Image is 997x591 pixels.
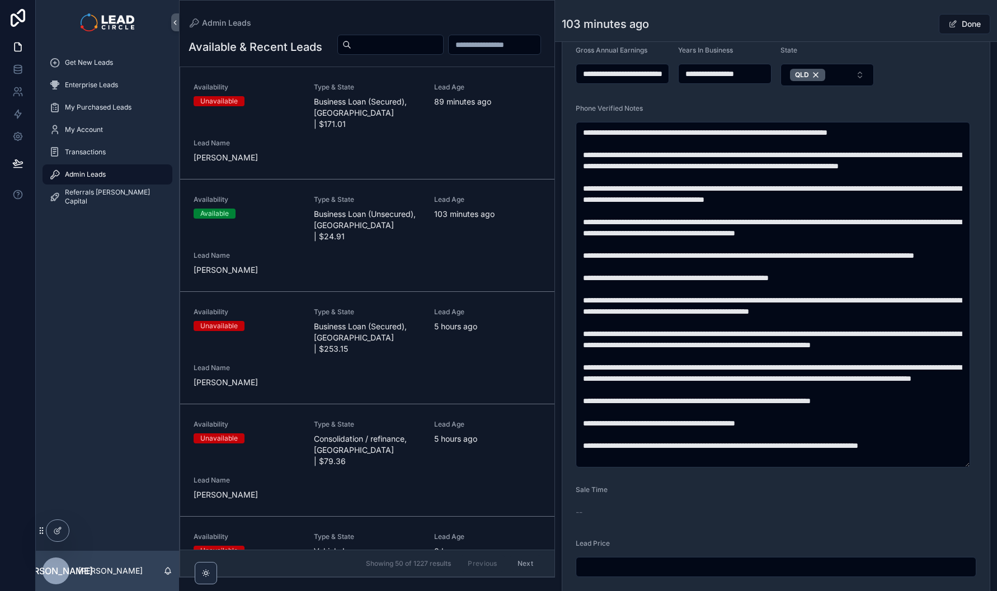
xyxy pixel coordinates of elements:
span: Admin Leads [202,17,251,29]
span: Get New Leads [65,58,113,67]
a: AvailabilityAvailableType & StateBusiness Loan (Unsecured), [GEOGRAPHIC_DATA] | $24.91Lead Age103... [180,179,554,292]
span: Lead Price [576,539,610,547]
span: Lead Name [194,363,300,372]
span: Vehicle Loan, [GEOGRAPHIC_DATA] | $379.21 [314,546,421,579]
a: Admin Leads [189,17,251,29]
a: Referrals [PERSON_NAME] Capital [43,187,172,207]
div: Unavailable [200,96,238,106]
span: Gross Annual Earnings [576,46,647,54]
button: Next [510,555,541,572]
a: AvailabilityUnavailableType & StateConsolidation / refinance, [GEOGRAPHIC_DATA] | $79.36Lead Age5... [180,404,554,517]
span: My Account [65,125,103,134]
span: Consolidation / refinance, [GEOGRAPHIC_DATA] | $79.36 [314,433,421,467]
span: Lead Age [434,195,541,204]
button: Select Button [780,64,874,86]
span: Referrals [PERSON_NAME] Capital [65,188,161,206]
a: Get New Leads [43,53,172,73]
a: AvailabilityUnavailableType & StateBusiness Loan (Secured), [GEOGRAPHIC_DATA] | $171.01Lead Age89... [180,67,554,179]
span: My Purchased Leads [65,103,131,112]
span: Lead Age [434,83,541,92]
img: App logo [81,13,134,31]
a: My Purchased Leads [43,97,172,117]
span: Lead Age [434,532,541,541]
span: Lead Age [434,420,541,429]
button: Unselect 9 [790,69,825,81]
span: [PERSON_NAME] [19,564,93,578]
span: Enterprise Leads [65,81,118,89]
span: [PERSON_NAME] [194,489,300,500]
div: scrollable content [36,45,179,221]
a: Admin Leads [43,164,172,185]
a: Enterprise Leads [43,75,172,95]
span: Business Loan (Secured), [GEOGRAPHIC_DATA] | $253.15 [314,321,421,354]
span: 103 minutes ago [434,209,541,220]
span: Type & State [314,532,421,541]
span: Sale Time [576,485,608,494]
h1: Available & Recent Leads [189,39,322,55]
span: Type & State [314,83,421,92]
h1: 103 minutes ago [562,16,649,32]
span: Business Loan (Unsecured), [GEOGRAPHIC_DATA] | $24.91 [314,209,421,242]
span: Lead Name [194,139,300,148]
span: Lead Name [194,251,300,260]
span: [PERSON_NAME] [194,264,300,276]
span: Availability [194,420,300,429]
p: [PERSON_NAME] [78,565,143,576]
span: Availability [194,308,300,316]
span: Availability [194,532,300,541]
span: 5 hours ago [434,433,541,445]
span: QLD [795,70,809,79]
span: Phone Verified Notes [576,104,643,112]
button: Done [939,14,990,34]
a: Transactions [43,142,172,162]
span: Type & State [314,420,421,429]
a: My Account [43,120,172,140]
span: [PERSON_NAME] [194,377,300,388]
span: Lead Name [194,476,300,485]
div: Unavailable [200,433,238,443]
span: Availability [194,83,300,92]
div: Available [200,209,229,219]
span: Transactions [65,148,106,157]
span: Type & State [314,308,421,316]
span: 89 minutes ago [434,96,541,107]
span: Years In Business [678,46,733,54]
span: Type & State [314,195,421,204]
a: AvailabilityUnavailableType & StateBusiness Loan (Secured), [GEOGRAPHIC_DATA] | $253.15Lead Age5 ... [180,292,554,404]
span: -- [576,507,582,518]
span: Availability [194,195,300,204]
span: 8 hours ago [434,546,541,557]
span: Business Loan (Secured), [GEOGRAPHIC_DATA] | $171.01 [314,96,421,130]
span: 5 hours ago [434,321,541,332]
span: State [780,46,797,54]
span: Showing 50 of 1227 results [366,559,451,568]
span: [PERSON_NAME] [194,152,300,163]
span: Lead Age [434,308,541,316]
div: Unavailable [200,321,238,331]
span: Admin Leads [65,170,106,179]
div: Unavailable [200,546,238,556]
